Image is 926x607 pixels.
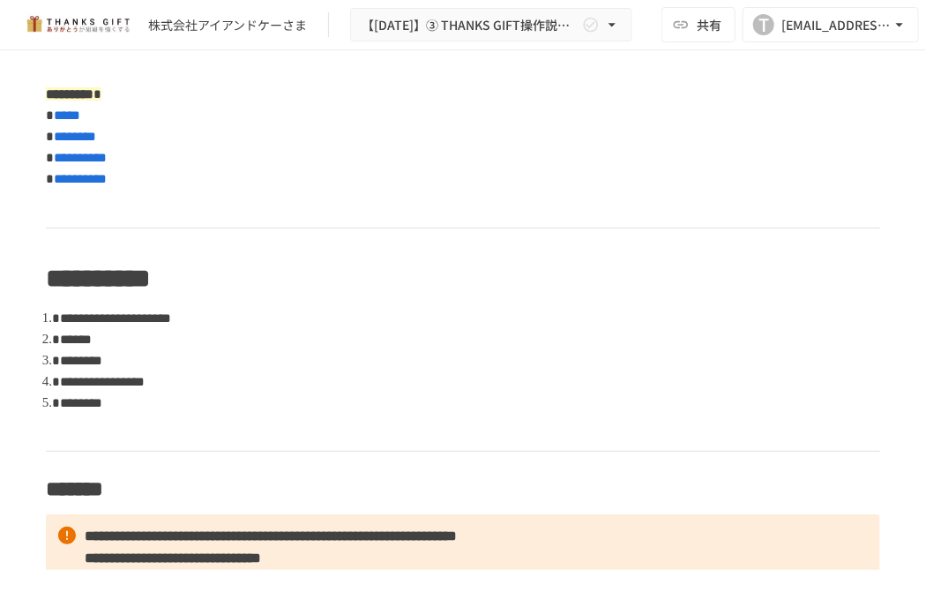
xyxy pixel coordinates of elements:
[350,8,632,42] button: 【[DATE]】➂ THANKS GIFT操作説明/THANKS GIFT[PERSON_NAME]
[743,7,919,42] button: T[EMAIL_ADDRESS][DOMAIN_NAME]
[697,15,721,34] span: 共有
[661,7,736,42] button: 共有
[753,14,774,35] div: T
[148,16,307,34] div: 株式会社アイアンドケーさま
[362,14,579,36] span: 【[DATE]】➂ THANKS GIFT操作説明/THANKS GIFT[PERSON_NAME]
[781,14,891,36] div: [EMAIL_ADDRESS][DOMAIN_NAME]
[21,11,134,39] img: mMP1OxWUAhQbsRWCurg7vIHe5HqDpP7qZo7fRoNLXQh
